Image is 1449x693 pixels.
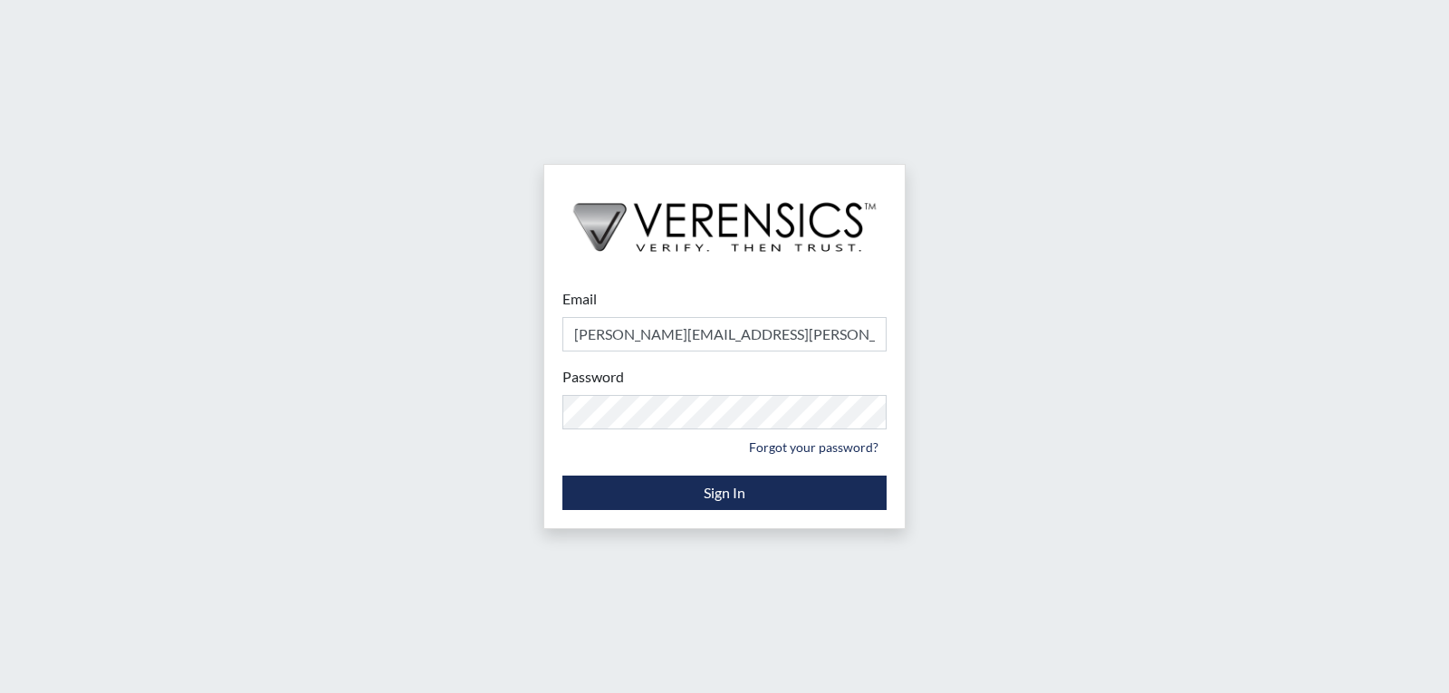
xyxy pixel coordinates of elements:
img: logo-wide-black.2aad4157.png [544,165,905,270]
button: Sign In [562,476,887,510]
input: Email [562,317,887,351]
a: Forgot your password? [741,433,887,461]
label: Password [562,366,624,388]
label: Email [562,288,597,310]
